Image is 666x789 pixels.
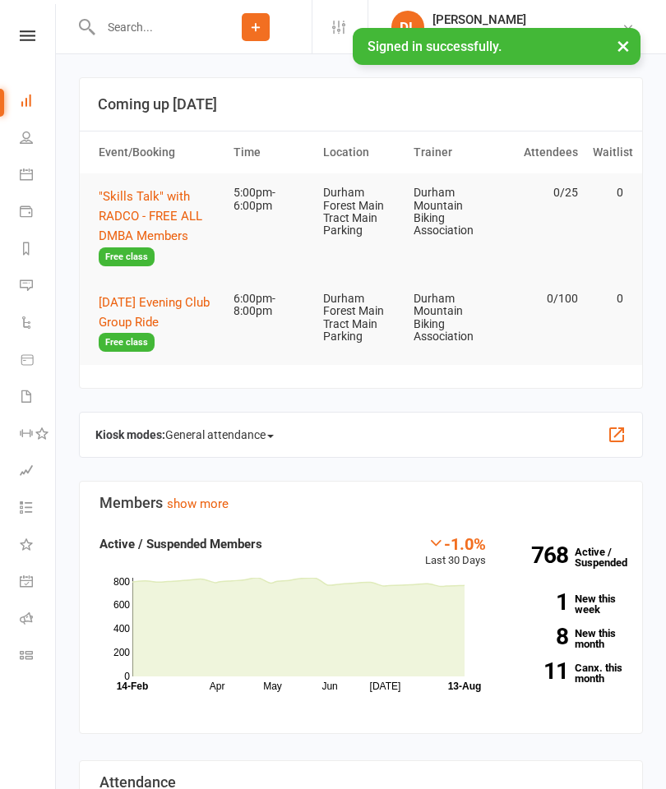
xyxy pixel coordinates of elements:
[20,528,57,565] a: What's New
[511,662,623,684] a: 11Canx. this month
[585,173,631,212] td: 0
[99,293,219,353] button: [DATE] Evening Club Group RideFree class
[167,496,229,511] a: show more
[95,16,200,39] input: Search...
[99,537,262,551] strong: Active / Suspended Members
[20,232,57,269] a: Reports
[368,39,502,54] span: Signed in successfully.
[99,189,202,243] span: "Skills Talk" with RADCO - FREE ALL DMBA Members
[99,295,210,330] span: [DATE] Evening Club Group Ride
[511,544,568,566] strong: 768
[511,625,568,648] strong: 8
[511,593,623,615] a: 1New this week
[226,279,316,331] td: 6:00pm-8:00pm
[511,591,568,613] strong: 1
[585,131,631,173] th: Waitlist
[20,565,57,602] a: General attendance kiosk mode
[226,131,316,173] th: Time
[98,96,624,113] h3: Coming up [DATE]
[99,187,219,266] button: "Skills Talk" with RADCO - FREE ALL DMBA MembersFree class
[20,121,57,158] a: People
[432,12,622,27] div: [PERSON_NAME]
[496,279,585,318] td: 0/100
[20,454,57,491] a: Assessments
[95,428,165,441] strong: Kiosk modes:
[316,131,405,173] th: Location
[316,173,405,251] td: Durham Forest Main Tract Main Parking
[391,11,424,44] div: DL
[91,131,226,173] th: Event/Booking
[20,639,57,676] a: Class kiosk mode
[511,660,568,682] strong: 11
[165,422,274,448] span: General attendance
[226,173,316,225] td: 5:00pm-6:00pm
[425,534,486,570] div: Last 30 Days
[406,131,496,173] th: Trainer
[99,495,622,511] h3: Members
[99,333,155,352] span: Free class
[511,628,623,649] a: 8New this month
[99,247,155,266] span: Free class
[496,173,585,212] td: 0/25
[20,343,57,380] a: Product Sales
[20,84,57,121] a: Dashboard
[502,534,636,580] a: 768Active / Suspended
[425,534,486,552] div: -1.0%
[406,173,496,251] td: Durham Mountain Biking Association
[20,602,57,639] a: Roll call kiosk mode
[496,131,585,173] th: Attendees
[20,195,57,232] a: Payments
[406,279,496,357] td: Durham Mountain Biking Association
[20,158,57,195] a: Calendar
[608,28,638,63] button: ×
[432,27,622,42] div: Durham Mountain Biking Association
[316,279,405,357] td: Durham Forest Main Tract Main Parking
[585,279,631,318] td: 0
